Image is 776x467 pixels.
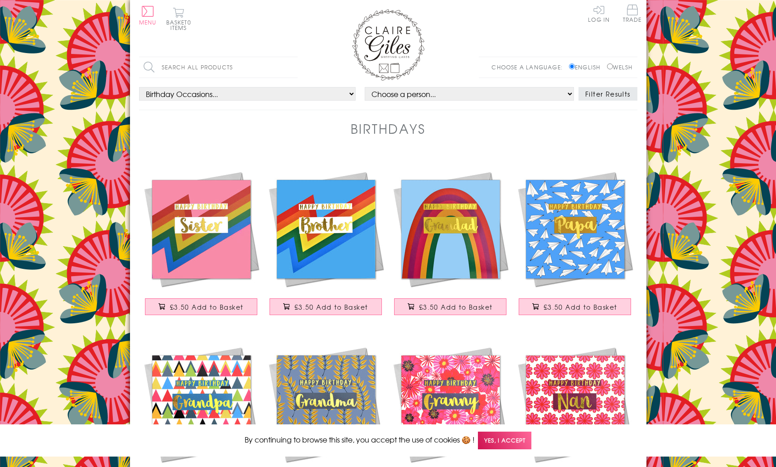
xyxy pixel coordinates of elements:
[578,87,637,101] button: Filter Results
[264,167,388,324] a: Birthday Card, Brother, Blue Colour Bolts, text foiled in shiny gold £3.50 Add to Basket
[569,63,575,69] input: English
[139,18,157,26] span: Menu
[264,167,388,292] img: Birthday Card, Brother, Blue Colour Bolts, text foiled in shiny gold
[294,302,368,311] span: £3.50 Add to Basket
[170,302,244,311] span: £3.50 Add to Basket
[544,302,617,311] span: £3.50 Add to Basket
[388,342,513,467] img: Birthday Card, Granny, Flowers, Happy Birthday Granny, text foiled in shiny gold
[139,57,298,78] input: Search all products
[513,167,637,292] img: Birthday Card, Papa, Paper Planes, text foiled in shiny gold
[351,119,426,138] h1: Birthdays
[623,5,642,24] a: Trade
[623,5,642,22] span: Trade
[388,167,513,324] a: Birthday Card, Grandad, Rainbow, text foiled in shiny gold £3.50 Add to Basket
[166,7,191,30] button: Basket0 items
[492,63,567,71] p: Choose a language:
[607,63,633,71] label: Welsh
[264,342,388,467] img: Birthday Card, Grandma, Leaves, text foiled in shiny gold
[478,432,531,449] span: Yes, I accept
[289,57,298,78] input: Search
[139,6,157,25] button: Menu
[569,63,605,71] label: English
[519,298,631,315] button: £3.50 Add to Basket
[588,5,610,22] a: Log In
[513,342,637,467] img: Birthday Card, Nan Pink Flowers, Happy Birthday Nan, text foiled in shiny gold
[352,9,424,81] img: Claire Giles Greetings Cards
[607,63,613,69] input: Welsh
[513,167,637,324] a: Birthday Card, Papa, Paper Planes, text foiled in shiny gold £3.50 Add to Basket
[139,167,264,292] img: Birthday Card, Sister, Pink Colour Bolts, text foiled in shiny gold
[419,302,493,311] span: £3.50 Add to Basket
[170,18,191,32] span: 0 items
[139,167,264,324] a: Birthday Card, Sister, Pink Colour Bolts, text foiled in shiny gold £3.50 Add to Basket
[270,298,382,315] button: £3.50 Add to Basket
[388,167,513,292] img: Birthday Card, Grandad, Rainbow, text foiled in shiny gold
[394,298,506,315] button: £3.50 Add to Basket
[145,298,257,315] button: £3.50 Add to Basket
[139,342,264,467] img: Birthday Card, Grandpa, Colourful Triangles, text foiled in shiny gold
